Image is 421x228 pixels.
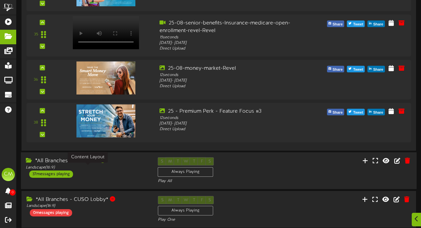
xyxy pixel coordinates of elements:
[160,72,310,78] div: 12 seconds
[352,66,364,73] span: Tweet
[352,21,364,28] span: Tweet
[34,77,38,83] div: 36
[327,109,345,115] button: Share
[347,20,365,27] button: Tweet
[10,189,16,196] span: 0
[160,35,310,40] div: 15 seconds
[26,203,148,209] div: Landscape ( 16:9 )
[372,109,385,116] span: Share
[29,171,73,178] div: 37 messages playing
[158,179,280,184] div: Play All
[30,209,72,216] div: 0 messages playing
[331,109,344,116] span: Share
[34,120,38,126] div: 38
[347,109,365,115] button: Tweet
[160,40,310,46] div: [DATE] - [DATE]
[331,66,344,73] span: Share
[160,65,310,72] div: 25-08-money-market-Revel
[352,109,364,116] span: Tweet
[158,217,279,223] div: Play One
[160,46,310,52] div: Direct Upload
[367,66,385,72] button: Share
[26,196,148,204] div: *All Branches - CUSO Lobby*
[160,84,310,89] div: Direct Upload
[327,20,345,27] button: Share
[76,61,135,95] img: 3bbc17c6-313a-445d-a2f6-c8fb62dfccc5.png
[158,167,213,177] div: Always Playing
[160,19,310,35] div: 25-08-senior-benefits-Insurance-medicare-open-enrollment-revel-Revel
[160,115,310,121] div: 12 seconds
[158,206,213,215] div: Always Playing
[160,121,310,127] div: [DATE] - [DATE]
[367,20,385,27] button: Share
[347,66,365,72] button: Tweet
[26,165,148,171] div: Landscape ( 16:9 )
[34,32,38,37] div: 35
[26,157,148,165] div: *All Branches - Teller 3x2*
[372,21,385,28] span: Share
[160,78,310,84] div: [DATE] - [DATE]
[372,66,385,73] span: Share
[160,127,310,132] div: Direct Upload
[160,108,310,115] div: 25 - Premium Perk - Feature Focus #3
[331,21,344,28] span: Share
[327,66,345,72] button: Share
[367,109,385,115] button: Share
[76,104,135,137] img: c72a5968-f728-463b-8938-f26ef6ed8bf8.png
[2,168,15,181] div: CM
